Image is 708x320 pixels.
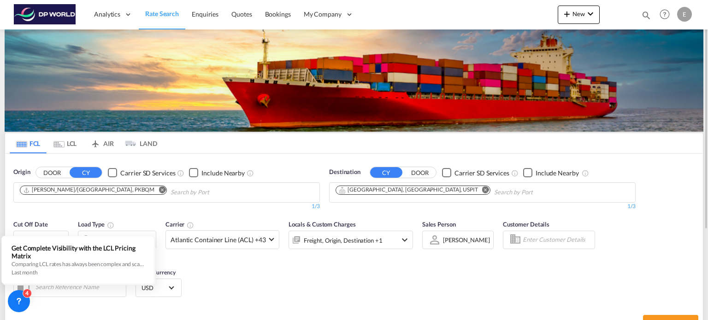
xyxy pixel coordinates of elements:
[561,10,596,17] span: New
[399,234,410,245] md-icon: icon-chevron-down
[36,168,68,178] button: DOOR
[289,221,356,228] span: Locals & Custom Charges
[536,169,579,178] div: Include Nearby
[641,10,651,20] md-icon: icon-magnify
[231,10,252,18] span: Quotes
[13,231,69,250] div: [DATE]
[10,133,157,153] md-pagination-wrapper: Use the left and right arrow keys to navigate between tabs
[187,221,194,229] md-icon: The selected Trucker/Carrierwill be displayed in the rate results If the rates are from another f...
[18,183,262,200] md-chips-wrap: Chips container. Use arrow keys to select chips.
[14,4,76,25] img: c08ca190194411f088ed0f3ba295208c.png
[10,133,47,153] md-tab-item: FCL
[108,168,175,177] md-checkbox: Checkbox No Ink
[120,133,157,153] md-tab-item: LAND
[677,7,692,22] div: E
[247,169,254,177] md-icon: Unchecked: Ignores neighbouring ports when fetching rates.Checked : Includes neighbouring ports w...
[23,186,156,194] div: Press delete to remove this chip.
[404,168,436,178] button: DOOR
[165,221,194,228] span: Carrier
[289,231,413,249] div: Freight Origin Destination Factory Stuffingicon-chevron-down
[78,231,156,249] div: 40HC x1icon-chevron-down
[304,234,383,247] div: Freight Origin Destination Factory Stuffing
[171,185,258,200] input: Chips input.
[442,168,509,177] md-checkbox: Checkbox No Ink
[142,284,167,292] span: USD
[90,138,101,145] md-icon: icon-airplane
[304,10,342,19] span: My Company
[47,133,83,153] md-tab-item: LCL
[582,169,589,177] md-icon: Unchecked: Ignores neighbouring ports when fetching rates.Checked : Includes neighbouring ports w...
[13,168,30,177] span: Origin
[136,269,176,276] span: Search Currency
[177,169,184,177] md-icon: Unchecked: Search for CY (Container Yard) services for all selected carriers.Checked : Search for...
[454,169,509,178] div: Carrier SD Services
[145,10,179,17] span: Rate Search
[83,133,120,153] md-tab-item: AIR
[94,10,120,19] span: Analytics
[70,167,102,178] button: CY
[585,8,596,19] md-icon: icon-chevron-down
[558,6,600,24] button: icon-plus 400-fgNewicon-chevron-down
[192,10,218,18] span: Enquiries
[31,280,126,294] input: Search Reference Name
[107,221,114,229] md-icon: icon-information-outline
[78,221,114,228] span: Load Type
[561,8,572,19] md-icon: icon-plus 400-fg
[442,233,491,246] md-select: Sales Person: Eli Dolgansky
[511,169,519,177] md-icon: Unchecked: Search for CY (Container Yard) services for all selected carriers.Checked : Search for...
[370,167,402,178] button: CY
[171,235,266,244] span: Atlantic Container Line (ACL) +43
[339,186,480,194] div: Press delete to remove this chip.
[443,236,490,244] div: [PERSON_NAME]
[476,186,490,195] button: Remove
[23,186,154,194] div: Muhammad Bin Qasim/Karachi, PKBQM
[657,6,673,22] span: Help
[641,10,651,24] div: icon-magnify
[5,29,703,132] img: LCL+%26+FCL+BACKGROUND.png
[189,168,245,177] md-checkbox: Checkbox No Ink
[334,183,585,200] md-chips-wrap: Chips container. Use arrow keys to select chips.
[153,186,166,195] button: Remove
[422,221,456,228] span: Sales Person
[13,203,320,210] div: 1/3
[329,203,636,210] div: 1/3
[503,221,549,228] span: Customer Details
[13,221,48,228] span: Cut Off Date
[201,169,245,178] div: Include Nearby
[339,186,478,194] div: Pittsburgh, PA, USPIT
[93,234,117,247] div: 40HC x1
[657,6,677,23] div: Help
[523,233,592,247] input: Enter Customer Details
[120,169,175,178] div: Carrier SD Services
[265,10,291,18] span: Bookings
[329,168,360,177] span: Destination
[523,168,579,177] md-checkbox: Checkbox No Ink
[141,281,177,294] md-select: Select Currency: $ USDUnited States Dollar
[494,185,582,200] input: Chips input.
